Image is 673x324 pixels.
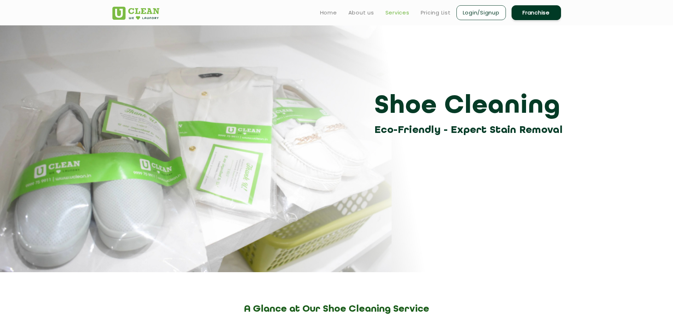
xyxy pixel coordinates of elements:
a: Services [385,8,409,17]
a: Login/Signup [456,5,506,20]
h3: Eco-Friendly - Expert Stain Removal [374,122,566,138]
a: Franchise [512,5,561,20]
a: Pricing List [421,8,451,17]
a: Home [320,8,337,17]
h3: Shoe Cleaning [374,91,566,122]
img: UClean Laundry and Dry Cleaning [112,7,159,20]
a: About us [348,8,374,17]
